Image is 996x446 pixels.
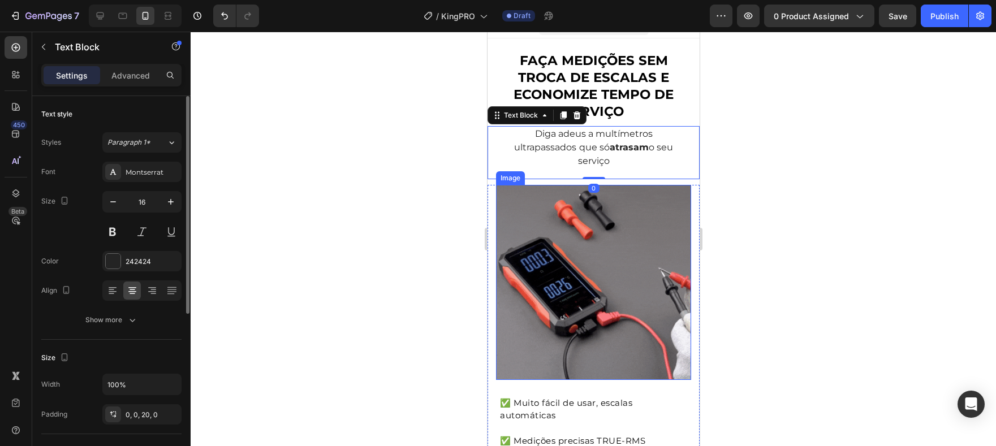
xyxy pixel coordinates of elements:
[111,70,150,81] p: Advanced
[514,11,531,21] span: Draft
[126,257,179,267] div: 242424
[213,5,259,27] div: Undo/Redo
[436,10,439,22] span: /
[41,194,71,209] div: Size
[41,379,60,389] div: Width
[55,40,151,54] p: Text Block
[774,10,849,22] span: 0 product assigned
[958,391,985,418] div: Open Intercom Messenger
[74,9,79,23] p: 7
[930,10,959,22] div: Publish
[41,310,182,330] button: Show more
[126,167,179,177] div: Montserrat
[921,5,968,27] button: Publish
[889,11,907,21] span: Save
[41,283,73,298] div: Align
[41,167,55,177] div: Font
[441,10,475,22] span: KingPRO
[5,5,84,27] button: 7
[103,374,181,395] input: Auto
[41,409,67,419] div: Padding
[488,32,700,446] iframe: Design area
[41,109,72,119] div: Text style
[11,120,27,129] div: 450
[764,5,874,27] button: 0 product assigned
[56,70,88,81] p: Settings
[107,137,150,148] span: Paragraph 1*
[41,350,71,366] div: Size
[41,256,59,266] div: Color
[879,5,916,27] button: Save
[102,132,182,153] button: Paragraph 1*
[85,314,138,326] div: Show more
[126,410,179,420] div: 0, 0, 20, 0
[41,137,61,148] div: Styles
[8,207,27,216] div: Beta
